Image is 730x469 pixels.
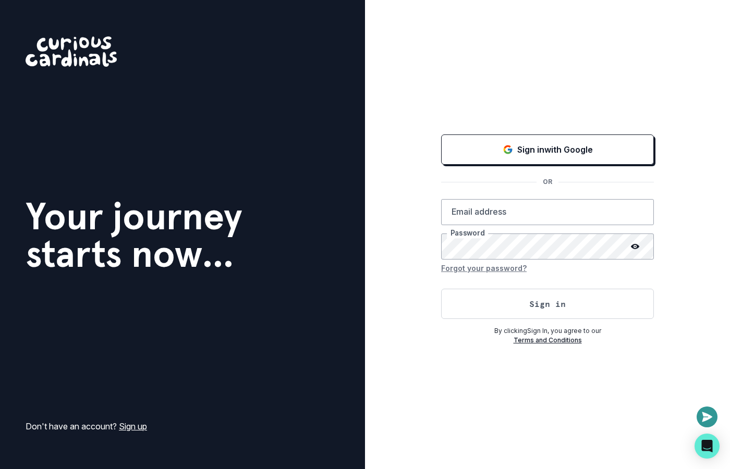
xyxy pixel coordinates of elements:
[26,420,147,433] p: Don't have an account?
[537,177,558,187] p: OR
[441,326,654,336] p: By clicking Sign In , you agree to our
[441,134,654,165] button: Sign in with Google (GSuite)
[695,434,720,459] div: Open Intercom Messenger
[26,36,117,67] img: Curious Cardinals Logo
[697,406,717,427] button: Open or close messaging widget
[514,336,582,344] a: Terms and Conditions
[26,198,242,273] h1: Your journey starts now...
[441,260,527,276] button: Forgot your password?
[441,289,654,319] button: Sign in
[517,143,593,156] p: Sign in with Google
[119,421,147,431] a: Sign up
